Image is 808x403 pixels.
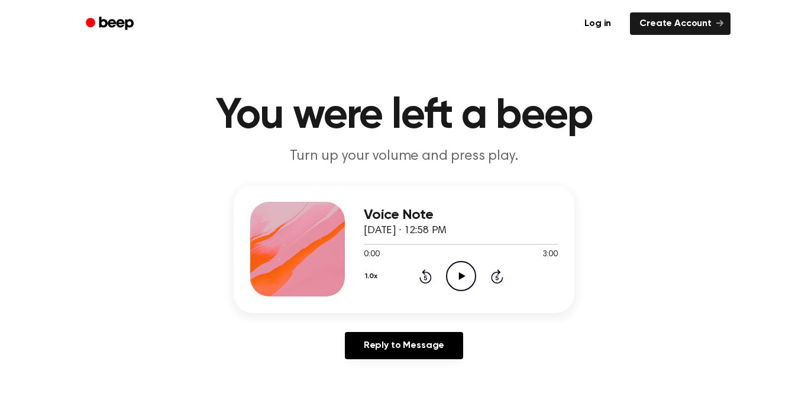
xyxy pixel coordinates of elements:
button: 1.0x [364,266,382,286]
span: 0:00 [364,249,379,261]
h1: You were left a beep [101,95,707,137]
a: Beep [77,12,144,36]
a: Create Account [630,12,731,35]
a: Reply to Message [345,332,463,359]
span: 3:00 [542,249,558,261]
span: [DATE] · 12:58 PM [364,225,447,236]
a: Log in [573,10,623,37]
p: Turn up your volume and press play. [177,147,631,166]
h3: Voice Note [364,207,558,223]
